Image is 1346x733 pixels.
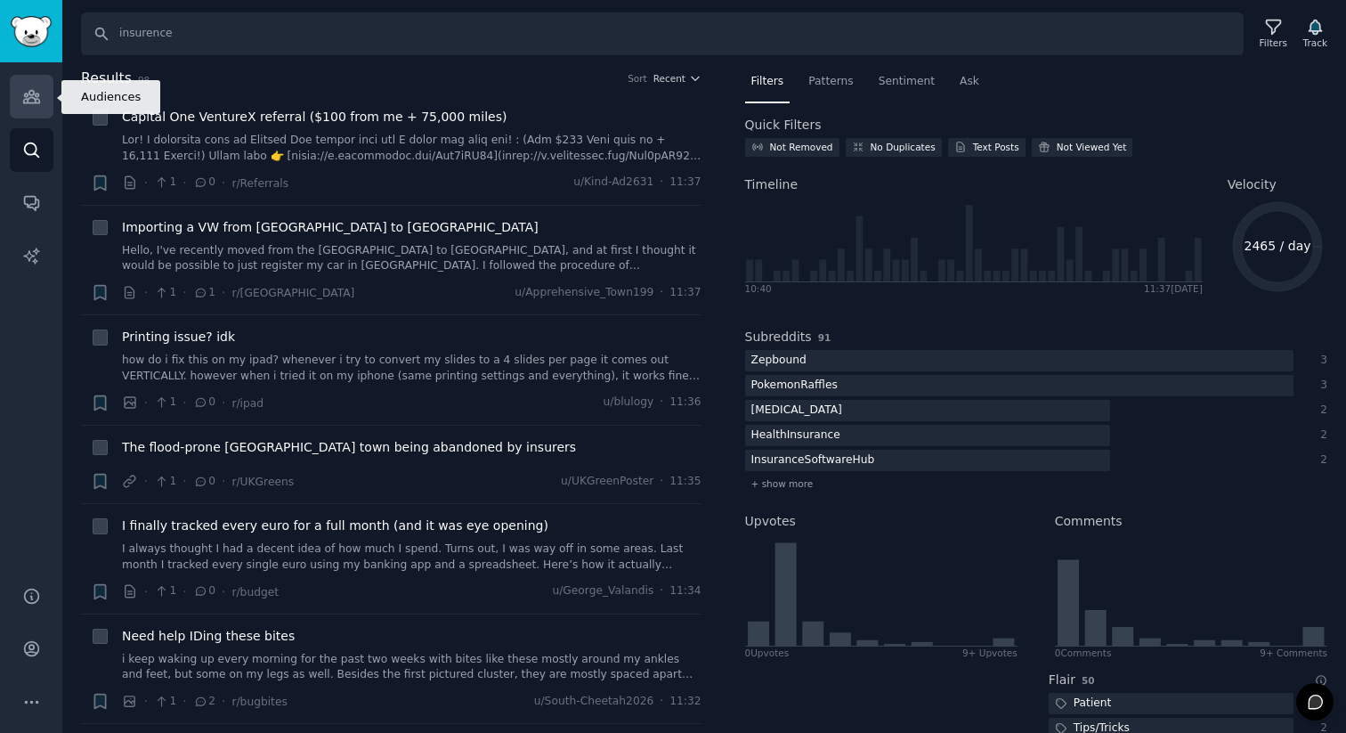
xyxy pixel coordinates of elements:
[222,472,225,491] span: ·
[1312,452,1328,468] div: 2
[1312,378,1328,394] div: 3
[879,74,935,90] span: Sentiment
[960,74,979,90] span: Ask
[660,474,663,490] span: ·
[182,283,186,302] span: ·
[222,283,225,302] span: ·
[818,332,831,343] span: 91
[144,394,148,412] span: ·
[122,108,507,126] a: Capital One VentureX referral ($100 from me + 75,000 miles)
[182,472,186,491] span: ·
[154,395,176,411] span: 1
[193,583,215,599] span: 0
[154,285,176,301] span: 1
[222,174,225,192] span: ·
[669,583,701,599] span: 11:34
[745,450,881,472] div: InsuranceSoftwareHub
[144,174,148,192] span: ·
[660,694,663,710] span: ·
[745,350,813,372] div: Zepbound
[660,395,663,411] span: ·
[561,474,653,490] span: u/UKGreenPoster
[751,477,814,490] span: + show more
[154,694,176,710] span: 1
[1049,671,1075,689] h2: Flair
[144,692,148,711] span: ·
[871,141,936,153] div: No Duplicates
[808,74,853,90] span: Patterns
[604,395,654,411] span: u/blulogy
[552,583,653,599] span: u/George_Valandis
[122,353,701,384] a: how do i fix this on my ipad? whenever i try to convert my slides to a 4 slides per page it comes...
[534,694,654,710] span: u/South-Cheetah2026
[1049,693,1118,715] div: Patient
[122,133,701,164] a: Lor! I dolorsita cons ad Elitsed Doe tempor inci utl E dolor mag aliq eni! : (Adm $233 Veni quis ...
[231,696,287,708] span: r/bugbites
[1144,282,1203,295] div: 11:37 [DATE]
[154,175,176,191] span: 1
[1312,403,1328,419] div: 2
[144,472,148,491] span: ·
[122,218,539,237] a: Importing a VW from [GEOGRAPHIC_DATA] to [GEOGRAPHIC_DATA]
[193,474,215,490] span: 0
[1082,675,1095,686] span: 50
[745,647,790,659] div: 0 Upvote s
[745,328,812,346] h2: Subreddits
[154,474,176,490] span: 1
[1055,647,1112,659] div: 0 Comment s
[144,283,148,302] span: ·
[182,692,186,711] span: ·
[231,287,354,299] span: r/[GEOGRAPHIC_DATA]
[122,438,576,457] a: The flood-prone [GEOGRAPHIC_DATA] town being abandoned by insurers
[745,175,799,194] span: Timeline
[770,141,833,153] div: Not Removed
[1057,141,1127,153] div: Not Viewed Yet
[1260,647,1327,659] div: 9+ Comments
[138,75,150,86] span: 98
[745,512,796,531] h2: Upvotes
[231,586,279,599] span: r/budget
[1228,175,1277,194] span: Velocity
[660,285,663,301] span: ·
[573,175,653,191] span: u/Kind-Ad2631
[231,476,294,488] span: r/UKGreens
[144,582,148,601] span: ·
[962,647,1018,659] div: 9+ Upvotes
[222,692,225,711] span: ·
[231,177,288,190] span: r/Referrals
[231,397,264,410] span: r/ipad
[1244,239,1310,253] text: 2465 / day
[973,141,1019,153] div: Text Posts
[122,542,701,573] a: I always thought I had a decent idea of how much I spend. Turns out, I was way off in some areas....
[1297,15,1334,53] button: Track
[122,652,701,683] a: i keep waking up every morning for the past two weeks with bites like these mostly around my ankl...
[745,116,822,134] h2: Quick Filters
[751,74,784,90] span: Filters
[745,375,844,397] div: PokemonRaffles
[745,282,772,295] div: 10:40
[515,285,653,301] span: u/Apprehensive_Town199
[1055,512,1123,531] h2: Comments
[660,583,663,599] span: ·
[193,175,215,191] span: 0
[669,474,701,490] span: 11:35
[193,694,215,710] span: 2
[660,175,663,191] span: ·
[193,285,215,301] span: 1
[745,400,848,422] div: [MEDICAL_DATA]
[669,285,701,301] span: 11:37
[122,627,295,646] a: Need help IDing these bites
[122,328,235,346] a: Printing issue? idk
[182,174,186,192] span: ·
[154,583,176,599] span: 1
[222,394,225,412] span: ·
[222,582,225,601] span: ·
[1260,37,1287,49] div: Filters
[122,517,548,535] a: I finally tracked every euro for a full month (and it was eye opening)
